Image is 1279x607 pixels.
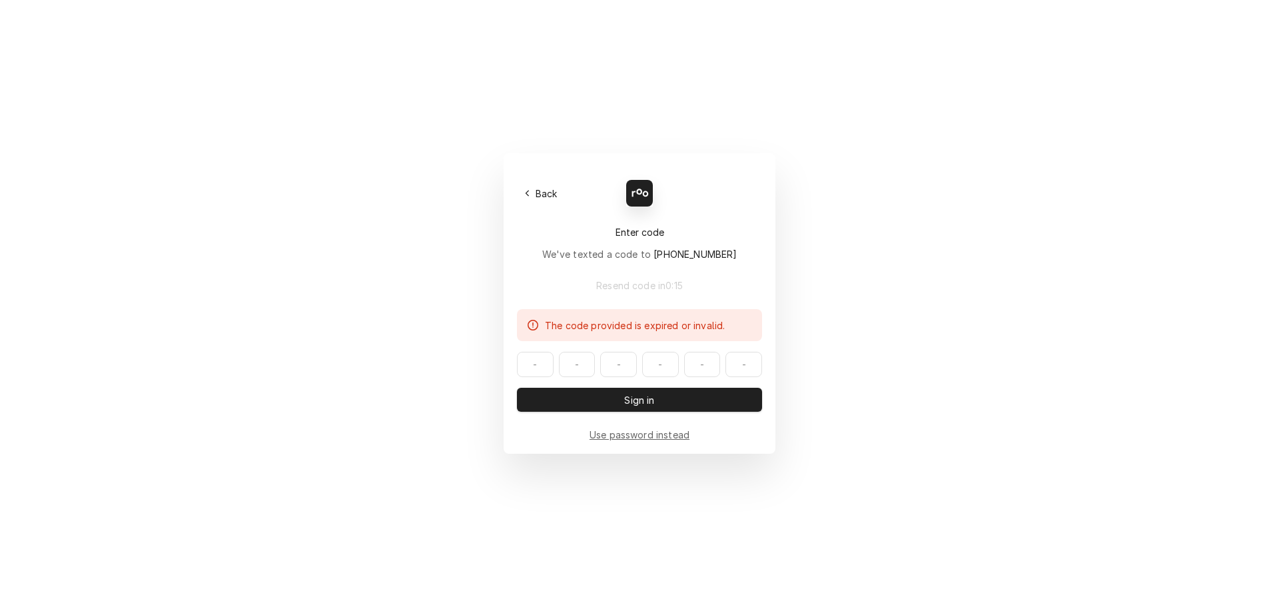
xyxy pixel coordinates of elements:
[517,273,762,297] button: Resend code in0:15
[653,249,737,260] span: [PHONE_NUMBER]
[517,388,762,412] button: Sign in
[641,249,737,260] span: to
[542,247,737,261] div: We've texted a code
[533,187,560,201] span: Back
[545,318,725,332] p: The code provided is expired or invalid.
[590,428,689,442] a: Go to Email and password form
[517,225,762,239] div: Enter code
[594,279,685,293] span: Resend code in 0 : 15
[517,184,566,203] button: Back
[622,393,657,407] span: Sign in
